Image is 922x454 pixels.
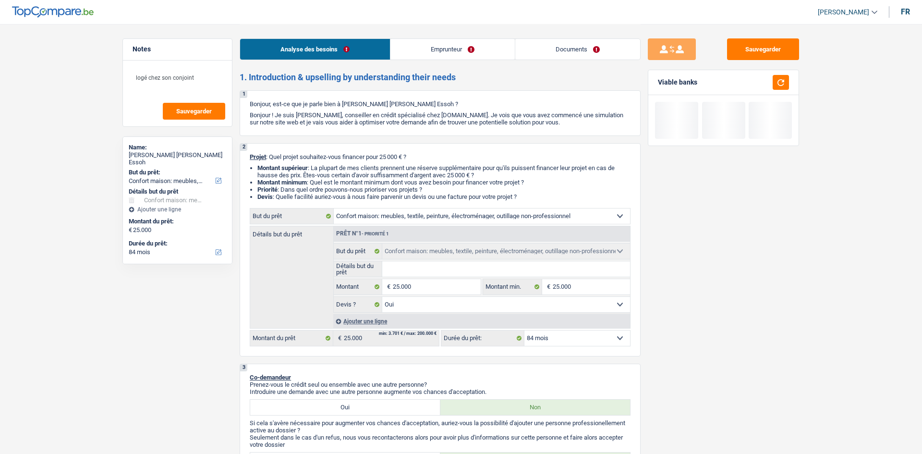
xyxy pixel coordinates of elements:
label: Montant du prêt: [129,218,224,225]
label: Non [440,400,631,415]
strong: Montant supérieur [257,164,308,172]
p: Seulement dans le cas d'un refus, nous vous recontacterons alors pour avoir plus d'informations s... [250,434,631,448]
label: But du prêt [334,244,382,259]
li: : Dans quel ordre pouvons-nous prioriser vos projets ? [257,186,631,193]
span: € [333,331,344,346]
div: [PERSON_NAME] [PERSON_NAME] Essoh [129,151,226,166]
p: Bonjour, est-ce que je parle bien à [PERSON_NAME] [PERSON_NAME] Essoh ? [250,100,631,108]
div: Viable banks [658,78,697,86]
label: Montant du prêt [250,331,333,346]
span: [PERSON_NAME] [818,8,869,16]
div: Prêt n°1 [334,231,391,237]
a: Analyse des besoins [240,39,390,60]
p: Si cela s'avère nécessaire pour augmenter vos chances d'acceptation, auriez-vous la possibilité d... [250,419,631,434]
span: Sauvegarder [176,108,212,114]
div: 1 [240,91,247,98]
div: fr [901,7,910,16]
label: But du prêt: [129,169,224,176]
a: Emprunteur [390,39,515,60]
li: : Quelle facilité auriez-vous à nous faire parvenir un devis ou une facture pour votre projet ? [257,193,631,200]
p: : Quel projet souhaitez-vous financer pour 25 000 € ? [250,153,631,160]
label: Détails but du prêt [250,226,333,237]
div: 3 [240,364,247,371]
span: € [542,279,553,294]
button: Sauvegarder [163,103,225,120]
span: € [382,279,393,294]
span: Projet [250,153,266,160]
label: Montant [334,279,382,294]
label: Devis ? [334,297,382,312]
p: Prenez-vous le crédit seul ou ensemble avec une autre personne? [250,381,631,388]
span: € [129,226,132,234]
img: TopCompare Logo [12,6,94,18]
strong: Priorité [257,186,278,193]
div: Ajouter une ligne [333,314,630,328]
label: Oui [250,400,440,415]
span: Co-demandeur [250,374,291,381]
a: Documents [515,39,640,60]
div: min: 3.701 € / max: 200.000 € [379,331,437,336]
li: : La plupart de mes clients prennent une réserve supplémentaire pour qu'ils puissent financer leu... [257,164,631,179]
strong: Montant minimum [257,179,307,186]
label: Montant min. [483,279,542,294]
label: Durée du prêt: [129,240,224,247]
div: Ajouter une ligne [129,206,226,213]
label: But du prêt [250,209,334,224]
h5: Notes [133,45,222,53]
a: [PERSON_NAME] [810,4,877,20]
label: Durée du prêt: [441,331,524,346]
p: Introduire une demande avec une autre personne augmente vos chances d'acceptation. [250,388,631,395]
span: Devis [257,193,273,200]
span: - Priorité 1 [362,231,389,236]
div: Name: [129,144,226,151]
label: Détails but du prêt [334,261,382,277]
li: : Quel est le montant minimum dont vous avez besoin pour financer votre projet ? [257,179,631,186]
div: 2 [240,144,247,151]
button: Sauvegarder [727,38,799,60]
h2: 1. Introduction & upselling by understanding their needs [240,72,641,83]
p: Bonjour ! Je suis [PERSON_NAME], conseiller en crédit spécialisé chez [DOMAIN_NAME]. Je vois que ... [250,111,631,126]
div: Détails but du prêt [129,188,226,196]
